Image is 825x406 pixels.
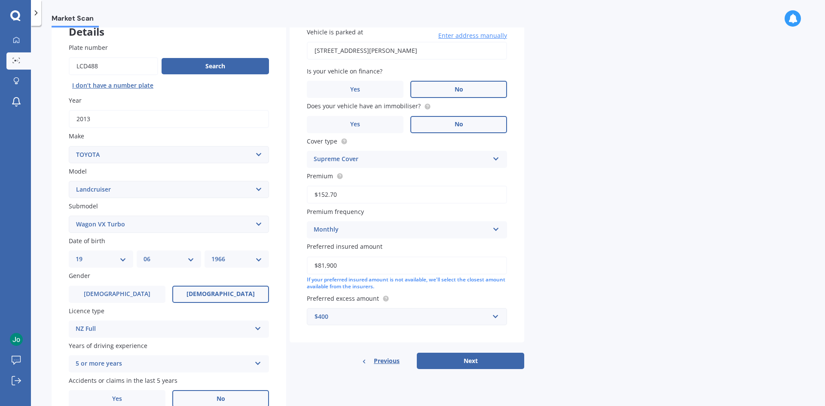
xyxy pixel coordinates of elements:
[69,342,147,350] span: Years of driving experience
[314,225,489,235] div: Monthly
[217,395,225,403] span: No
[307,256,507,275] input: Enter amount
[307,67,382,75] span: Is your vehicle on finance?
[307,186,507,204] input: Enter premium
[455,86,463,93] span: No
[69,110,269,128] input: YYYY
[314,154,489,165] div: Supreme Cover
[162,58,269,74] button: Search
[69,79,157,92] button: I don’t have a number plate
[307,102,421,110] span: Does your vehicle have an immobiliser?
[76,324,251,334] div: NZ Full
[307,137,337,145] span: Cover type
[69,167,87,175] span: Model
[76,359,251,369] div: 5 or more years
[438,31,507,40] span: Enter address manually
[69,237,105,245] span: Date of birth
[417,353,524,369] button: Next
[69,376,177,385] span: Accidents or claims in the last 5 years
[374,354,400,367] span: Previous
[69,307,104,315] span: Licence type
[52,14,99,26] span: Market Scan
[84,290,150,298] span: [DEMOGRAPHIC_DATA]
[307,28,363,36] span: Vehicle is parked at
[69,202,98,210] span: Submodel
[455,121,463,128] span: No
[307,42,507,60] input: Enter address
[350,86,360,93] span: Yes
[69,272,90,280] span: Gender
[69,96,82,104] span: Year
[112,395,122,403] span: Yes
[307,243,382,251] span: Preferred insured amount
[69,43,108,52] span: Plate number
[69,132,84,140] span: Make
[307,172,333,180] span: Premium
[69,57,158,75] input: Enter plate number
[350,121,360,128] span: Yes
[186,290,255,298] span: [DEMOGRAPHIC_DATA]
[307,276,507,291] div: If your preferred insured amount is not available, we'll select the closest amount available from...
[307,294,379,302] span: Preferred excess amount
[315,312,489,321] div: $400
[10,333,23,346] img: ACg8ocKxdFjJn_5pBLV4fDfYvK9F4pV48vJlJ9_nzY795e56rGSubw=s96-c
[307,208,364,216] span: Premium frequency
